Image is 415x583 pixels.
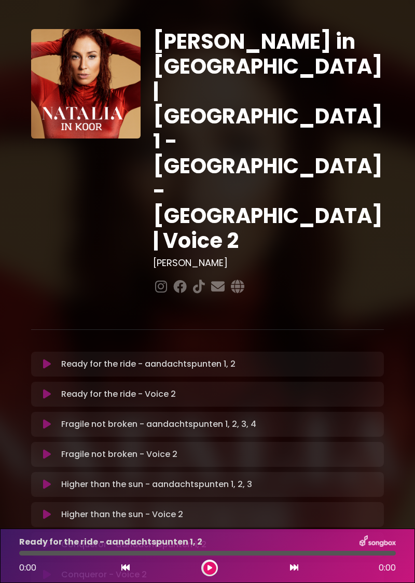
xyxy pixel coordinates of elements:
[379,562,396,574] span: 0:00
[61,388,176,400] p: Ready for the ride - Voice 2
[61,478,252,491] p: Higher than the sun - aandachtspunten 1, 2, 3
[359,535,396,549] img: songbox-logo-white.png
[19,562,36,574] span: 0:00
[61,448,177,461] p: Fragile not broken - Voice 2
[19,536,202,548] p: Ready for the ride - aandachtspunten 1, 2
[153,257,384,269] h3: [PERSON_NAME]
[153,29,384,253] h1: [PERSON_NAME] in [GEOGRAPHIC_DATA] | [GEOGRAPHIC_DATA] 1 - [GEOGRAPHIC_DATA] - [GEOGRAPHIC_DATA] ...
[61,358,236,370] p: Ready for the ride - aandachtspunten 1, 2
[61,508,183,521] p: Higher than the sun - Voice 2
[61,418,256,431] p: Fragile not broken - aandachtspunten 1, 2, 3, 4
[31,29,141,138] img: YTVS25JmS9CLUqXqkEhs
